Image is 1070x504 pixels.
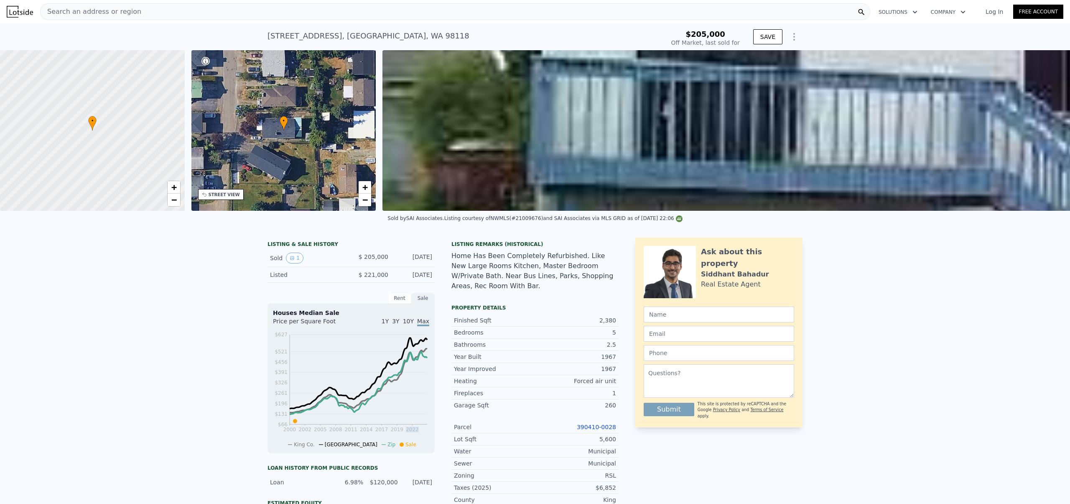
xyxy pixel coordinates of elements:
a: 390410-0028 [577,424,616,430]
div: $120,000 [368,478,397,486]
div: 2,380 [535,316,616,325]
div: Municipal [535,447,616,455]
div: Listing courtesy of NWMLS (#21009676) and SAI Associates via MLS GRID as of [DATE] 22:06 [444,215,683,221]
tspan: 2017 [375,427,388,432]
a: Zoom in [359,181,371,194]
a: Zoom out [359,194,371,206]
tspan: 2008 [329,427,342,432]
tspan: $131 [275,411,288,417]
div: Forced air unit [535,377,616,385]
span: 3Y [392,318,399,325]
button: Show Options [786,28,802,45]
input: Name [644,307,794,322]
tspan: $326 [275,380,288,386]
div: 260 [535,401,616,409]
div: Property details [451,304,619,311]
span: 10Y [403,318,414,325]
div: Lot Sqft [454,435,535,443]
tspan: $627 [275,332,288,338]
span: + [362,182,368,192]
div: 2.5 [535,340,616,349]
input: Phone [644,345,794,361]
div: Sold [270,253,344,264]
div: Off Market, last sold for [671,38,740,47]
div: [STREET_ADDRESS] , [GEOGRAPHIC_DATA] , WA 98118 [267,30,469,42]
div: Siddhant Bahadur [701,269,769,279]
div: Zoning [454,471,535,480]
div: Finished Sqft [454,316,535,325]
tspan: $456 [275,359,288,365]
div: Listed [270,271,344,279]
div: Sold by SAI Associates . [387,215,444,221]
div: 5 [535,328,616,337]
button: Solutions [872,5,924,20]
button: Submit [644,403,694,416]
a: Zoom out [168,194,180,206]
span: Max [417,318,429,326]
div: Parcel [454,423,535,431]
tspan: 2005 [314,427,327,432]
span: + [171,182,176,192]
tspan: 2002 [298,427,311,432]
div: Sale [411,293,435,304]
button: SAVE [753,29,782,44]
tspan: $66 [278,422,288,427]
div: Bathrooms [454,340,535,349]
div: LISTING & SALE HISTORY [267,241,435,249]
div: County [454,496,535,504]
div: King [535,496,616,504]
tspan: $521 [275,349,288,355]
div: Heating [454,377,535,385]
span: • [88,117,97,125]
div: • [88,116,97,130]
div: Houses Median Sale [273,309,429,317]
span: 1Y [382,318,389,325]
div: Listing Remarks (Historical) [451,241,619,248]
span: $205,000 [685,30,725,38]
img: Lotside [7,6,33,18]
input: Email [644,326,794,342]
tspan: $391 [275,369,288,375]
div: [DATE] [395,253,432,264]
div: Year Improved [454,365,535,373]
span: − [362,194,368,205]
div: • [280,116,288,130]
tspan: 2019 [390,427,403,432]
tspan: $261 [275,390,288,396]
span: [GEOGRAPHIC_DATA] [325,442,377,448]
div: 1967 [535,353,616,361]
div: 1 [535,389,616,397]
span: $ 221,000 [359,271,388,278]
div: Water [454,447,535,455]
span: − [171,194,176,205]
div: Ask about this property [701,246,794,269]
div: Price per Square Foot [273,317,351,330]
a: Terms of Service [750,407,783,412]
span: Zip [387,442,395,448]
a: Zoom in [168,181,180,194]
div: 5,600 [535,435,616,443]
tspan: 2022 [406,427,419,432]
div: Garage Sqft [454,401,535,409]
tspan: 2014 [360,427,373,432]
div: Rent [388,293,411,304]
div: 6.98% [334,478,363,486]
div: Loan [270,478,329,486]
button: Company [924,5,972,20]
tspan: $196 [275,401,288,407]
div: Home Has Been Completely Refurbished. Like New Large Rooms Kitchen, Master Bedroom W/Private Bath... [451,251,619,291]
div: $6,852 [535,484,616,492]
div: Municipal [535,459,616,468]
span: $ 205,000 [359,253,388,260]
span: • [280,117,288,125]
div: STREET VIEW [209,192,240,198]
a: Free Account [1013,5,1063,19]
button: View historical data [286,253,303,264]
div: [DATE] [395,271,432,279]
div: Real Estate Agent [701,279,761,289]
div: Taxes (2025) [454,484,535,492]
span: Search an address or region [41,7,141,17]
tspan: 2000 [283,427,296,432]
span: Sale [405,442,416,448]
div: RSL [535,471,616,480]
